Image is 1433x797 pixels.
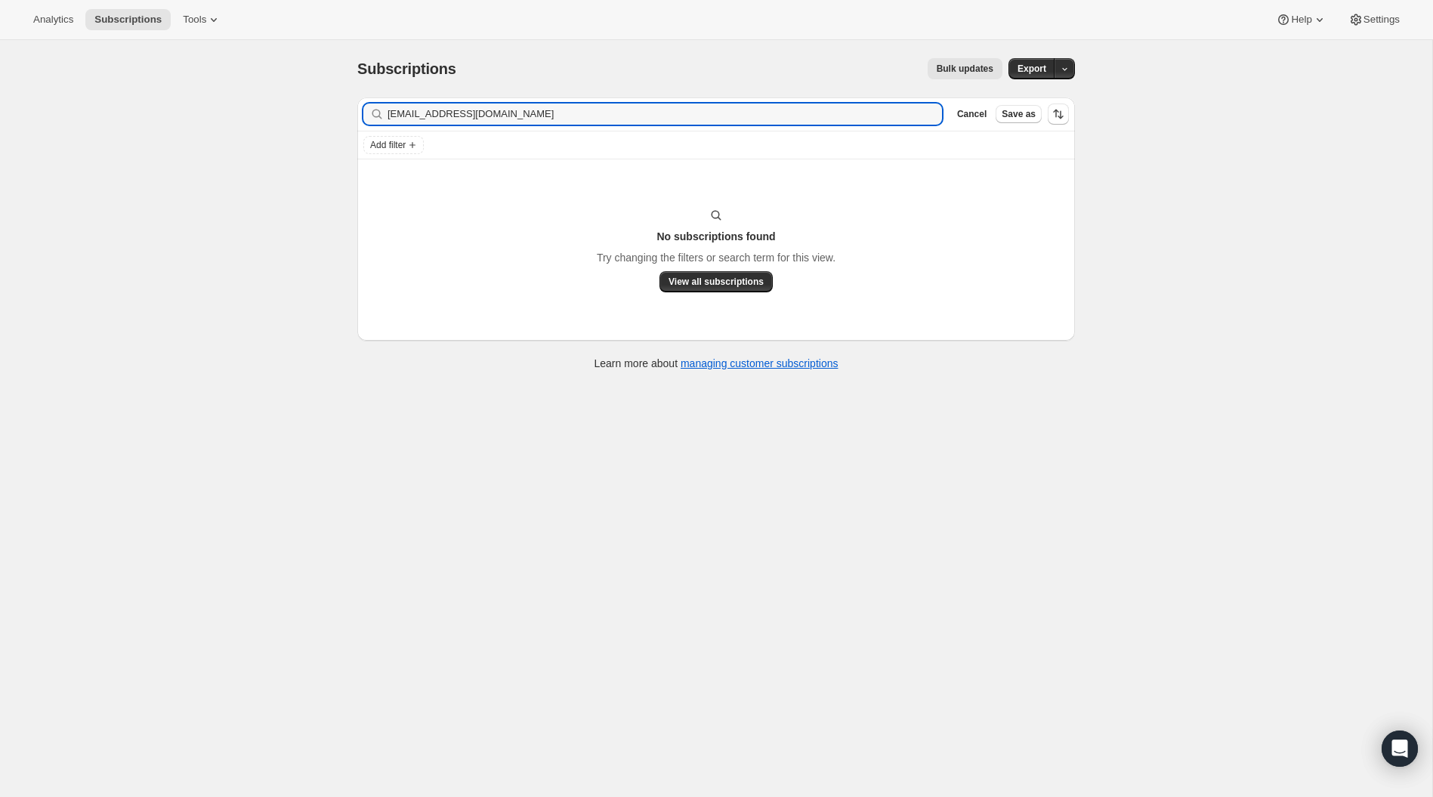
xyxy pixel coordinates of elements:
button: Sort the results [1048,103,1069,125]
span: Bulk updates [937,63,993,75]
span: Analytics [33,14,73,26]
span: Cancel [957,108,987,120]
button: Cancel [951,105,993,123]
p: Learn more about [595,356,838,371]
button: Settings [1339,9,1409,30]
button: Bulk updates [928,58,1002,79]
h3: No subscriptions found [656,229,775,244]
div: Open Intercom Messenger [1382,731,1418,767]
button: Tools [174,9,230,30]
span: Settings [1364,14,1400,26]
button: Add filter [363,136,424,154]
span: Save as [1002,108,1036,120]
input: Filter subscribers [388,103,942,125]
p: Try changing the filters or search term for this view. [597,250,835,265]
button: Subscriptions [85,9,171,30]
span: View all subscriptions [669,276,764,288]
span: Tools [183,14,206,26]
span: Export [1018,63,1046,75]
span: Help [1291,14,1311,26]
button: Analytics [24,9,82,30]
button: Save as [996,105,1042,123]
button: Help [1267,9,1336,30]
button: View all subscriptions [659,271,773,292]
span: Add filter [370,139,406,151]
a: managing customer subscriptions [681,357,838,369]
span: Subscriptions [357,60,456,77]
button: Export [1008,58,1055,79]
span: Subscriptions [94,14,162,26]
